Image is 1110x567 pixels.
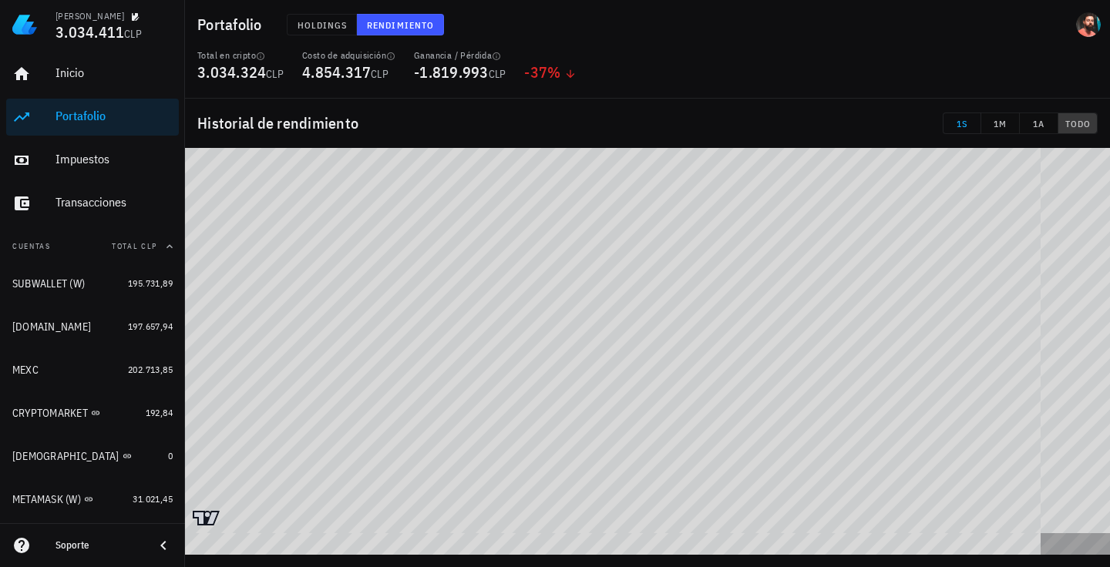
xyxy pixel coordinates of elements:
[55,152,173,166] div: Impuestos
[297,19,348,31] span: Holdings
[6,142,179,179] a: Impuestos
[124,27,142,41] span: CLP
[6,438,179,475] a: [DEMOGRAPHIC_DATA] 0
[6,351,179,388] a: MEXC 202.713,85
[55,109,173,123] div: Portafolio
[6,308,179,345] a: [DOMAIN_NAME] 197.657,94
[943,112,981,134] button: 1S
[112,241,157,251] span: Total CLP
[12,450,119,463] div: [DEMOGRAPHIC_DATA]
[6,99,179,136] a: Portafolio
[1020,112,1058,134] button: 1A
[12,12,37,37] img: LedgiFi
[55,22,124,42] span: 3.034.411
[12,320,91,334] div: [DOMAIN_NAME]
[146,407,173,418] span: 192,84
[302,49,395,62] div: Costo de adquisición
[128,277,173,289] span: 195.731,89
[6,185,179,222] a: Transacciones
[6,55,179,92] a: Inicio
[366,19,434,31] span: Rendimiento
[55,10,124,22] div: [PERSON_NAME]
[489,67,506,81] span: CLP
[414,62,489,82] span: -1.819.993
[6,265,179,302] a: SUBWALLET (W) 195.731,89
[55,65,173,80] div: Inicio
[197,62,266,82] span: 3.034.324
[524,65,576,80] div: -37
[12,364,39,377] div: MEXC
[128,364,173,375] span: 202.713,85
[55,539,142,552] div: Soporte
[266,67,284,81] span: CLP
[371,67,388,81] span: CLP
[55,195,173,210] div: Transacciones
[185,99,1110,148] div: Historial de rendimiento
[547,62,560,82] span: %
[1026,118,1051,129] span: 1A
[357,14,444,35] button: Rendimiento
[6,394,179,431] a: CRYPTOMARKET 192,84
[128,320,173,332] span: 197.657,94
[981,112,1020,134] button: 1M
[168,450,173,461] span: 0
[1058,112,1098,134] button: TODO
[197,12,268,37] h1: Portafolio
[133,493,173,505] span: 31.021,45
[302,62,371,82] span: 4.854.317
[197,49,284,62] div: Total en cripto
[6,481,179,518] a: METAMASK (W) 31.021,45
[12,493,81,506] div: METAMASK (W)
[1076,12,1101,37] div: avatar
[193,511,220,525] a: Charting by TradingView
[1065,118,1091,129] span: TODO
[12,277,85,290] div: SUBWALLET (W)
[6,228,179,265] button: CuentasTotal CLP
[12,407,88,420] div: CRYPTOMARKET
[414,49,506,62] div: Ganancia / Pérdida
[950,118,974,129] span: 1S
[987,118,1013,129] span: 1M
[287,14,358,35] button: Holdings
